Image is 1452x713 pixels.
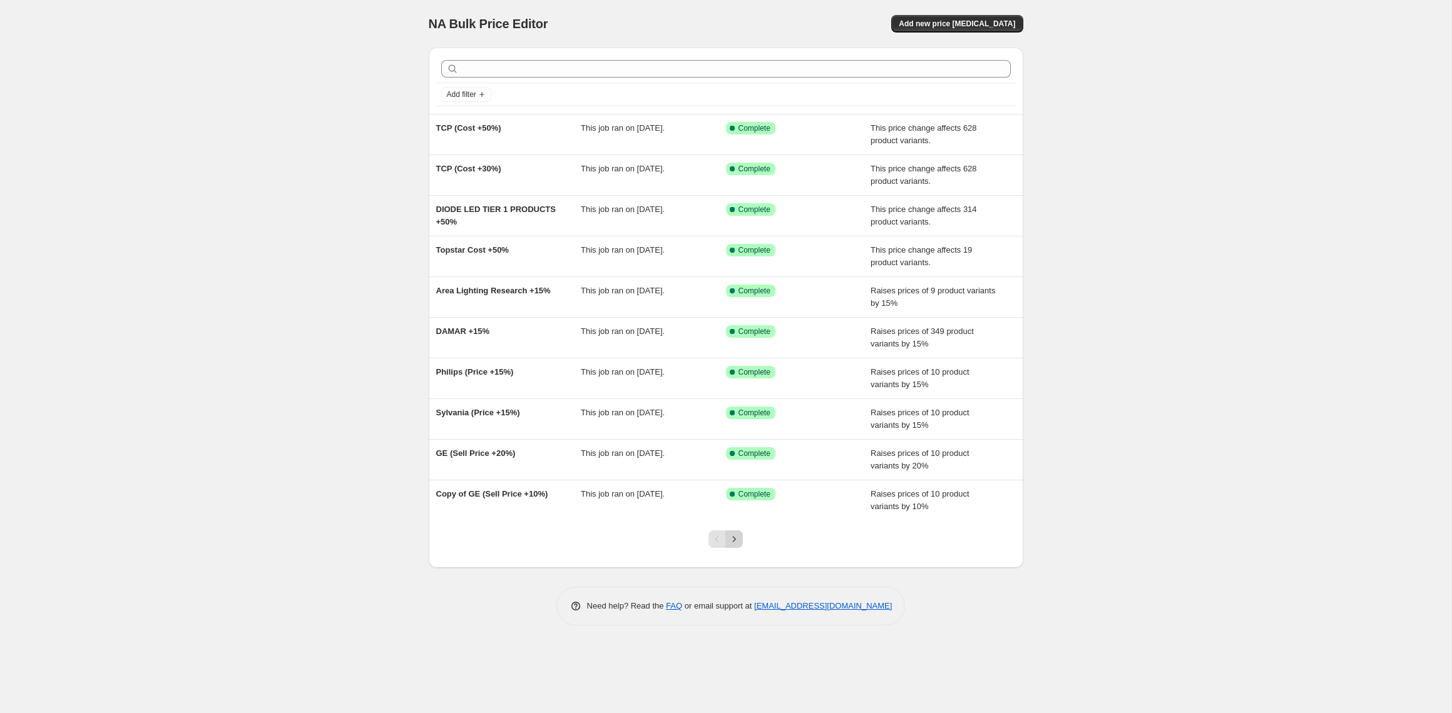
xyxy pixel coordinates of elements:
span: Complete [739,408,770,418]
span: Complete [739,245,770,255]
span: This job ran on [DATE]. [581,448,665,458]
span: DIODE LED TIER 1 PRODUCTS +50% [436,205,556,226]
span: Add filter [447,89,476,99]
span: This price change affects 314 product variants. [871,205,977,226]
span: This price change affects 628 product variants. [871,164,977,186]
span: Area Lighting Research +15% [436,286,551,295]
span: Raises prices of 9 product variants by 15% [871,286,995,308]
span: Philips (Price +15%) [436,367,514,377]
span: Raises prices of 10 product variants by 15% [871,367,969,389]
span: Need help? Read the [587,601,667,610]
span: Raises prices of 10 product variants by 20% [871,448,969,470]
span: This price change affects 628 product variants. [871,123,977,145]
span: Complete [739,448,770,458]
span: Complete [739,286,770,296]
span: TCP (Cost +30%) [436,164,501,173]
button: Add new price [MEDICAL_DATA] [891,15,1023,33]
a: FAQ [666,601,682,610]
span: GE (Sell Price +20%) [436,448,516,458]
span: Complete [739,123,770,133]
span: This job ran on [DATE]. [581,367,665,377]
span: Raises prices of 10 product variants by 15% [871,408,969,430]
span: Complete [739,489,770,499]
span: This job ran on [DATE]. [581,123,665,133]
span: Complete [739,367,770,377]
span: This price change affects 19 product variants. [871,245,972,267]
span: This job ran on [DATE]. [581,205,665,214]
button: Next [725,530,743,548]
span: Raises prices of 349 product variants by 15% [871,326,974,348]
span: This job ran on [DATE]. [581,245,665,255]
span: Topstar Cost +50% [436,245,509,255]
span: This job ran on [DATE]. [581,408,665,417]
span: This job ran on [DATE]. [581,164,665,173]
span: Complete [739,326,770,336]
a: [EMAIL_ADDRESS][DOMAIN_NAME] [754,601,892,610]
button: Add filter [441,87,491,102]
nav: Pagination [708,530,743,548]
span: Complete [739,205,770,215]
span: Raises prices of 10 product variants by 10% [871,489,969,511]
span: This job ran on [DATE]. [581,489,665,498]
span: NA Bulk Price Editor [429,17,548,31]
span: Sylvania (Price +15%) [436,408,520,417]
span: This job ran on [DATE]. [581,286,665,295]
span: Copy of GE (Sell Price +10%) [436,489,548,498]
span: Complete [739,164,770,174]
span: This job ran on [DATE]. [581,326,665,336]
span: TCP (Cost +50%) [436,123,501,133]
span: Add new price [MEDICAL_DATA] [899,19,1015,29]
span: DAMAR +15% [436,326,490,336]
span: or email support at [682,601,754,610]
